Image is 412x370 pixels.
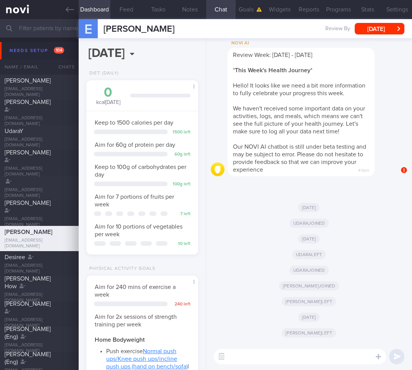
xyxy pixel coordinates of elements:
[5,216,74,228] div: [EMAIL_ADDRESS][DOMAIN_NAME]
[5,200,51,206] span: [PERSON_NAME]
[95,142,175,148] span: Aim for 60g of protein per day
[5,86,74,98] div: [EMAIL_ADDRESS][DOMAIN_NAME]
[86,266,155,272] div: Physical Activity Goals
[358,166,369,173] span: 4:13pm
[5,301,51,307] span: [PERSON_NAME]
[95,120,173,126] span: Keep to 1500 calories per day
[282,297,336,306] span: [PERSON_NAME] left
[5,128,23,134] span: UdaraY
[95,314,177,328] span: Aim for 2x sessions of strength training per week
[5,229,52,235] span: [PERSON_NAME]
[5,276,51,289] span: [PERSON_NAME] How
[95,224,183,237] span: Aim for 10 portions of vegetables per week
[233,144,366,173] span: Our NOVI AI chatbot is still under beta testing and may be subject to error. Please do not hesita...
[106,348,188,370] a: Normal push ups/Knee push ups/incline push ups (hand on bench/sofa)
[5,263,74,274] div: [EMAIL_ADDRESS][DOMAIN_NAME]
[5,317,74,329] div: [EMAIL_ADDRESS][DOMAIN_NAME]
[5,342,74,354] div: [EMAIL_ADDRESS][DOMAIN_NAME]
[86,71,119,76] div: Diet (Daily)
[5,254,25,260] span: Desiree
[298,203,320,212] span: [DATE]
[74,15,103,44] div: E
[355,23,404,34] button: [DATE]
[5,99,51,105] span: [PERSON_NAME]
[292,250,326,259] span: Udara left
[5,115,74,127] div: [EMAIL_ADDRESS][DOMAIN_NAME]
[48,59,79,75] div: Chats
[228,39,397,48] div: NOVI AI
[279,281,339,290] span: [PERSON_NAME] joined
[289,266,329,275] span: Udara joined
[233,52,312,58] span: Review Week: [DATE] - [DATE]
[95,164,186,178] span: Keep to 100g of carbohydrates per day
[171,152,191,157] div: 60 g left
[171,241,191,247] div: 10 left
[5,137,74,148] div: [EMAIL_ADDRESS][DOMAIN_NAME]
[5,238,74,249] div: [EMAIL_ADDRESS][DOMAIN_NAME]
[95,284,176,298] span: Aim for 240 mins of exercise a week
[235,67,310,73] strong: This Week's Health Journey
[94,86,123,106] div: kcal [DATE]
[8,45,66,56] div: Needs setup
[5,351,51,365] span: [PERSON_NAME] (Eng)
[233,83,365,96] span: Hello! It looks like we need a bit more information to fully celebrate your progress this week.
[171,182,191,187] div: 100 g left
[289,219,329,228] span: Udara joined
[95,194,174,208] span: Aim for 7 portions of fruits per week
[5,78,51,84] span: [PERSON_NAME]
[5,166,74,177] div: [EMAIL_ADDRESS][DOMAIN_NAME]
[171,211,191,217] div: 7 left
[54,47,64,54] span: 104
[171,302,191,307] div: 240 left
[282,328,336,338] span: [PERSON_NAME] left
[171,130,191,135] div: 1500 left
[5,149,51,156] span: [PERSON_NAME]
[95,337,145,343] strong: Home Bodyweight
[94,86,123,99] div: 0
[233,105,365,135] span: We haven't received some important data on your activities, logs, and meals, which means we can't...
[5,326,51,340] span: [PERSON_NAME] (Eng)
[298,313,320,322] span: [DATE]
[325,26,350,32] span: Review By
[298,234,320,243] span: [DATE]
[5,292,74,303] div: [EMAIL_ADDRESS][DOMAIN_NAME]
[103,24,174,34] span: [PERSON_NAME]
[5,187,74,199] div: [EMAIL_ADDRESS][DOMAIN_NAME]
